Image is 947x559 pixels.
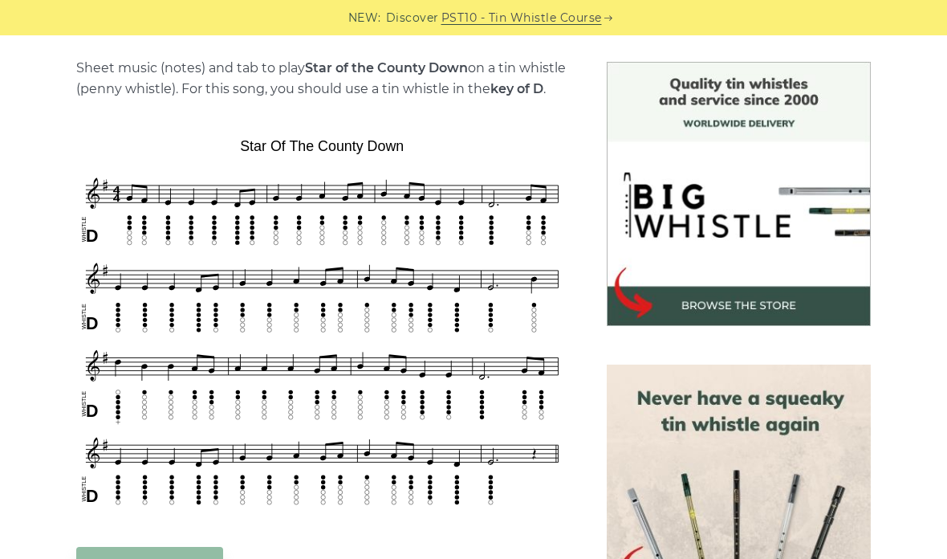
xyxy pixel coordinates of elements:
img: BigWhistle Tin Whistle Store [607,62,871,326]
strong: Star of the County Down [305,60,468,75]
span: NEW: [348,9,381,27]
img: Star of the County Down Tin Whistle Tab & Sheet Music [76,133,567,515]
p: Sheet music (notes) and tab to play on a tin whistle (penny whistle). For this song, you should u... [76,58,567,100]
a: PST10 - Tin Whistle Course [441,9,602,27]
span: Discover [386,9,439,27]
strong: key of D [490,81,543,96]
